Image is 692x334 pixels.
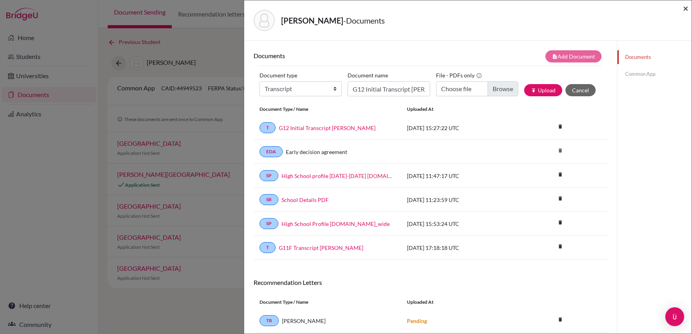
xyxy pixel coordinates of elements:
[254,106,401,113] div: Document Type / Name
[401,244,519,252] div: [DATE] 17:18:18 UTC
[665,307,684,326] div: Open Intercom Messenger
[281,16,343,25] strong: [PERSON_NAME]
[401,196,519,204] div: [DATE] 11:23:59 UTC
[286,148,347,156] a: Early decision agreement
[259,242,276,253] a: T
[552,54,558,59] i: note_add
[401,106,519,113] div: Uploaded at
[401,220,519,228] div: [DATE] 15:53:24 UTC
[554,122,566,132] a: delete
[259,170,278,181] a: SP
[554,314,566,325] i: delete
[254,299,401,306] div: Document Type / Name
[259,122,276,133] a: T
[401,124,519,132] div: [DATE] 15:27:22 UTC
[279,244,363,252] a: G11F Transcript [PERSON_NAME]
[282,196,329,204] a: School Details PDF
[545,50,602,62] button: note_addAdd Document
[436,69,482,81] label: File - PDFs only
[259,194,278,205] a: SR
[554,240,566,252] i: delete
[554,217,566,228] i: delete
[282,172,395,180] a: High School profile [DATE]-[DATE] [DOMAIN_NAME]_wide
[554,218,566,228] a: delete
[259,146,283,157] a: EDA
[282,220,390,228] a: High School Profile [DOMAIN_NAME]_wide
[279,124,375,132] a: G12 Initial Transcript [PERSON_NAME]
[348,69,388,81] label: Document name
[565,84,596,96] button: Cancel
[554,121,566,132] i: delete
[617,67,692,81] a: Common App
[343,16,385,25] span: - Documents
[524,84,562,96] button: publishUpload
[259,69,297,81] label: Document type
[554,169,566,180] i: delete
[554,170,566,180] a: delete
[407,317,427,324] strong: Pending
[554,315,566,325] a: delete
[554,194,566,204] a: delete
[254,279,607,286] h6: Recommendation Letters
[554,145,566,156] i: delete
[282,317,326,325] span: [PERSON_NAME]
[259,218,278,229] a: SP
[554,193,566,204] i: delete
[401,299,519,306] div: Uploaded at
[531,88,536,93] i: publish
[401,172,519,180] div: [DATE] 11:47:17 UTC
[683,4,688,13] button: Close
[554,242,566,252] a: delete
[254,52,431,59] h6: Documents
[683,2,688,14] span: ×
[617,50,692,64] a: Documents
[259,315,279,326] a: TR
